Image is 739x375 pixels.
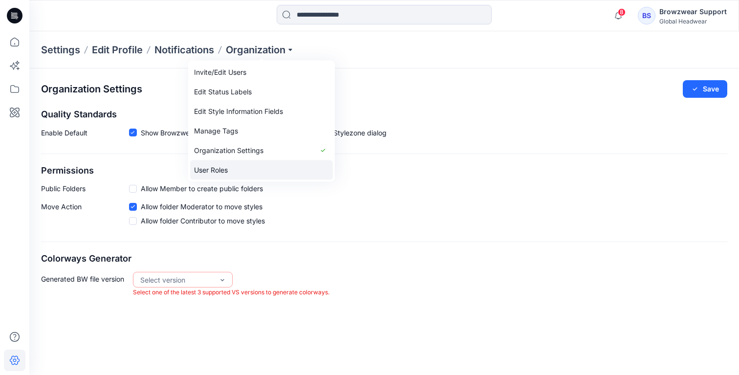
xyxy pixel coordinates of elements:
div: Browzwear Support [659,6,727,18]
span: Allow folder Moderator to move styles [141,201,262,212]
div: Select version [140,275,214,285]
p: Generated BW file version [41,272,129,298]
a: Notifications [154,43,214,57]
a: Organization Settings [190,141,333,160]
a: Invite/Edit Users [190,63,333,82]
h2: Colorways Generator [41,254,727,264]
span: Show Browzwear’s default quality standards in the Share to Stylezone dialog [141,128,387,138]
span: 8 [618,8,626,16]
a: User Roles [190,160,333,180]
a: Manage Tags [190,121,333,141]
a: Edit Profile [92,43,143,57]
h2: Quality Standards [41,110,727,120]
h2: Permissions [41,166,727,176]
h2: Organization Settings [41,84,142,95]
span: Allow folder Contributor to move styles [141,216,265,226]
p: Enable Default [41,128,129,142]
button: Save [683,80,727,98]
p: Move Action [41,201,129,230]
p: Select one of the latest 3 supported VS versions to generate colorways. [133,287,329,298]
div: BS [638,7,655,24]
div: Global Headwear [659,18,727,25]
p: Settings [41,43,80,57]
span: Allow Member to create public folders [141,183,263,194]
a: Edit Style Information Fields [190,102,333,121]
a: Edit Status Labels [190,82,333,102]
p: Public Folders [41,183,129,194]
